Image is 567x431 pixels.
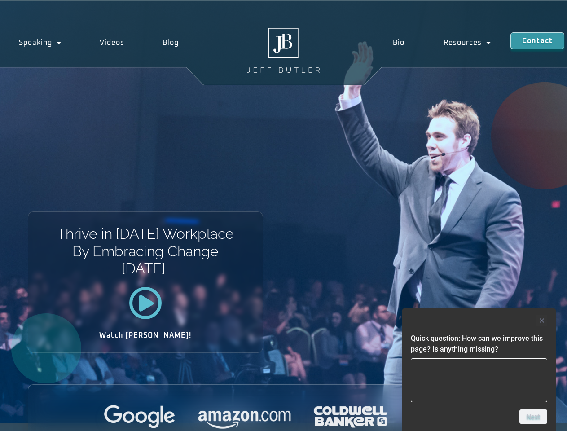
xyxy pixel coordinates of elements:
[536,315,547,326] button: Hide survey
[510,32,564,49] a: Contact
[374,32,510,53] nav: Menu
[374,32,424,53] a: Bio
[411,315,547,424] div: Quick question: How can we improve this page? Is anything missing?
[522,37,553,44] span: Contact
[424,32,510,53] a: Resources
[519,409,547,424] button: Next question
[56,225,234,277] h1: Thrive in [DATE] Workplace By Embracing Change [DATE]!
[411,333,547,355] h2: Quick question: How can we improve this page? Is anything missing?
[143,32,198,53] a: Blog
[81,32,144,53] a: Videos
[60,332,231,339] h2: Watch [PERSON_NAME]!
[411,358,547,402] textarea: Quick question: How can we improve this page? Is anything missing?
